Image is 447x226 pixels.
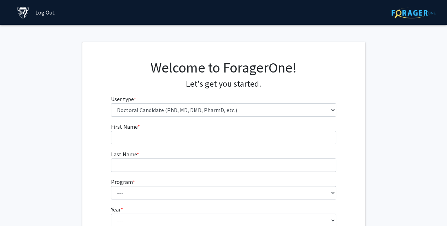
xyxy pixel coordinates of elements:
label: Year [111,205,123,214]
h1: Welcome to ForagerOne! [111,59,336,76]
label: Program [111,178,135,186]
label: User type [111,95,136,103]
img: Johns Hopkins University Logo [17,6,29,19]
h4: Let's get you started. [111,79,336,89]
iframe: Chat [5,194,30,221]
span: Last Name [111,151,137,158]
span: First Name [111,123,137,130]
img: ForagerOne Logo [392,7,436,18]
